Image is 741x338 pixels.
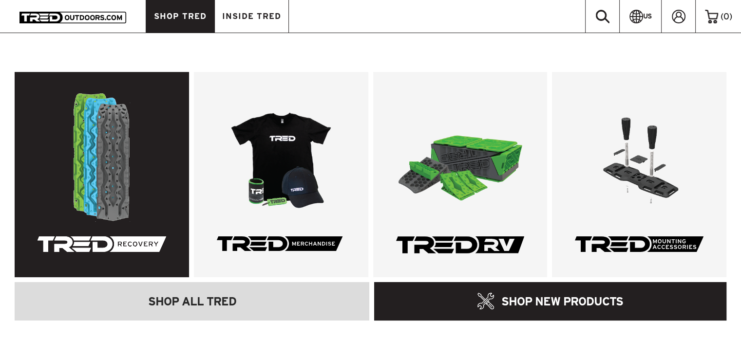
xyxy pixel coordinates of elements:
[19,12,126,23] img: TRED Outdoors America
[15,282,369,320] a: SHOP ALL TRED
[154,12,207,20] span: SHOP TRED
[705,10,718,23] img: cart-icon
[721,12,732,21] span: ( )
[222,12,281,20] span: INSIDE TRED
[374,282,726,320] a: SHOP NEW PRODUCTS
[723,12,729,21] span: 0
